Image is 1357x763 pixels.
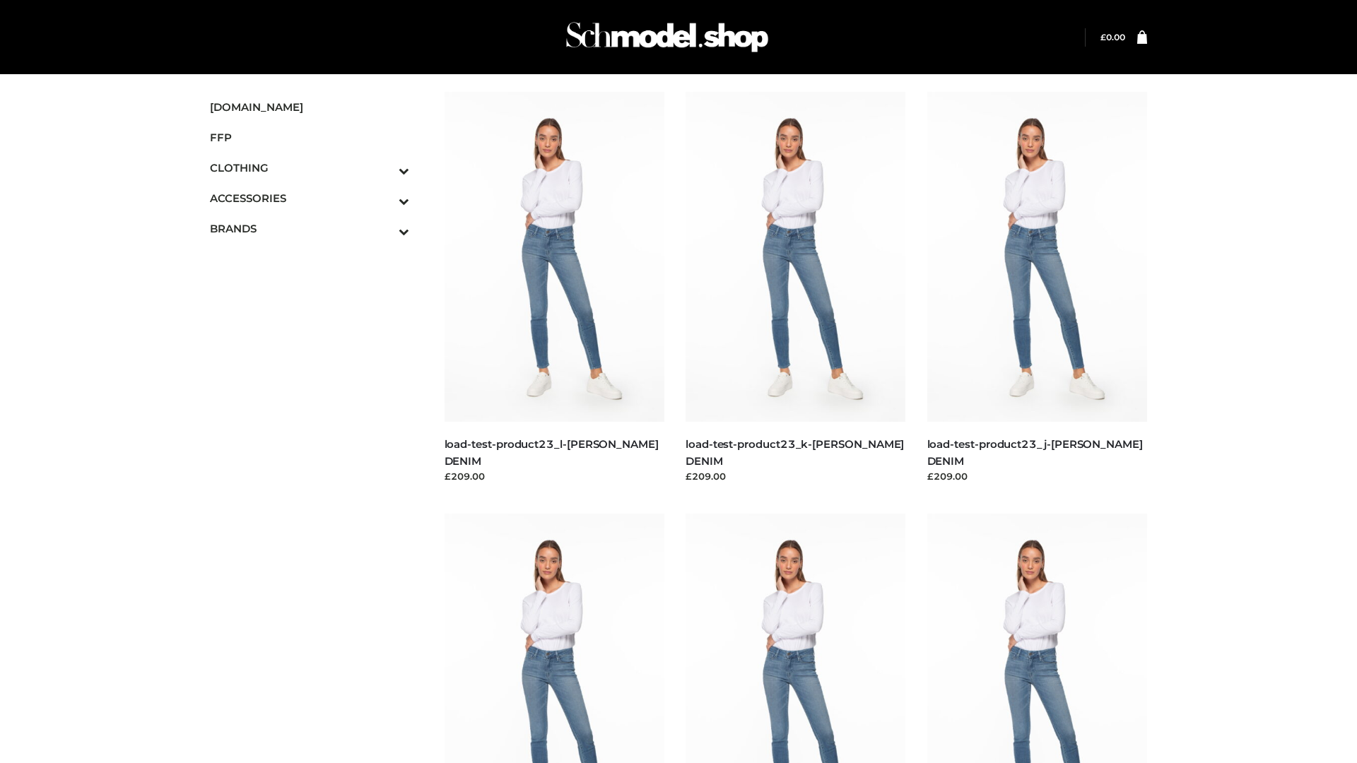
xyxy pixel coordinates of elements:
div: £209.00 [445,469,665,483]
span: [DOMAIN_NAME] [210,99,409,115]
button: Toggle Submenu [360,153,409,183]
a: load-test-product23_l-[PERSON_NAME] DENIM [445,437,659,467]
span: FFP [210,129,409,146]
span: ACCESSORIES [210,190,409,206]
a: FFP [210,122,409,153]
div: £209.00 [927,469,1148,483]
a: ACCESSORIESToggle Submenu [210,183,409,213]
span: £ [1100,32,1106,42]
a: load-test-product23_j-[PERSON_NAME] DENIM [927,437,1143,467]
a: CLOTHINGToggle Submenu [210,153,409,183]
img: Schmodel Admin 964 [561,9,773,65]
a: BRANDSToggle Submenu [210,213,409,244]
a: £0.00 [1100,32,1125,42]
a: [DOMAIN_NAME] [210,92,409,122]
span: CLOTHING [210,160,409,176]
bdi: 0.00 [1100,32,1125,42]
a: load-test-product23_k-[PERSON_NAME] DENIM [686,437,904,467]
div: £209.00 [686,469,906,483]
button: Toggle Submenu [360,213,409,244]
span: BRANDS [210,220,409,237]
button: Toggle Submenu [360,183,409,213]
